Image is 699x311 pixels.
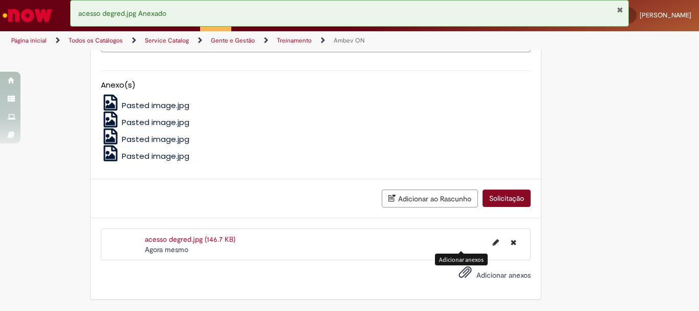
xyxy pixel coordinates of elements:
[122,134,189,144] span: Pasted image.jpg
[435,254,488,265] div: Adicionar anexos
[211,36,255,45] a: Gente e Gestão
[101,117,190,128] a: Pasted image.jpg
[505,234,522,251] button: Excluir acesso degred.jpg
[483,190,531,207] button: Solicitação
[101,100,190,111] a: Pasted image.jpg
[101,134,190,144] a: Pasted image.jpg
[617,6,623,14] button: Fechar Notificação
[487,234,505,251] button: Editar nome de arquivo acesso degred.jpg
[101,81,531,90] h5: Anexo(s)
[122,100,189,111] span: Pasted image.jpg
[145,36,189,45] a: Service Catalog
[382,190,478,208] button: Adicionar ao Rascunho
[69,36,123,45] a: Todos os Catálogos
[456,263,474,286] button: Adicionar anexos
[145,245,188,254] time: 28/08/2025 14:12:17
[78,9,166,18] span: acesso degred.jpg Anexado
[8,31,458,50] ul: Trilhas de página
[476,271,531,280] span: Adicionar anexos
[122,151,189,161] span: Pasted image.jpg
[11,36,47,45] a: Página inicial
[640,11,691,19] span: [PERSON_NAME]
[277,36,312,45] a: Treinamento
[122,117,189,128] span: Pasted image.jpg
[145,245,188,254] span: Agora mesmo
[145,235,235,244] a: acesso degred.jpg (146.7 KB)
[101,151,190,161] a: Pasted image.jpg
[334,36,365,45] a: Ambev ON
[1,5,54,26] img: ServiceNow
